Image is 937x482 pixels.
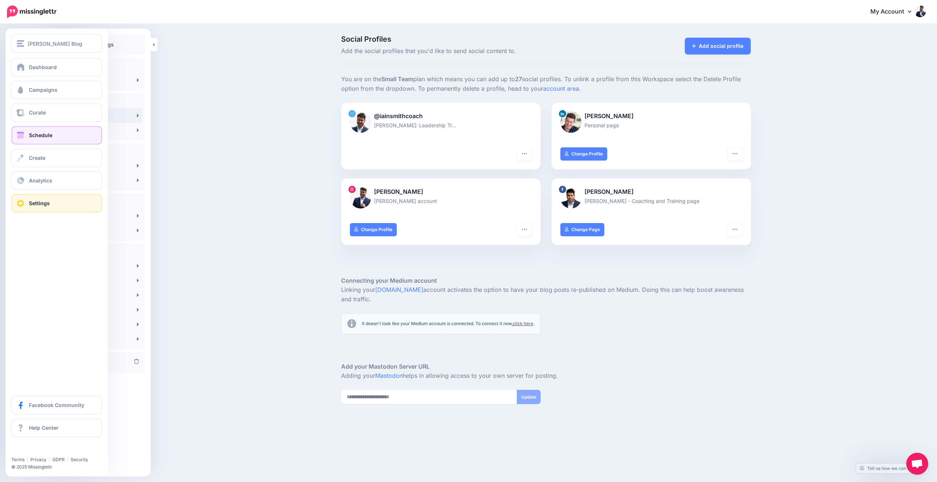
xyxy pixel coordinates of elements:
b: Small Team [381,75,413,83]
span: Dashboard [29,64,57,70]
span: Settings [29,200,50,206]
p: Personal page [560,121,742,129]
a: Schedule [11,126,102,144]
span: Campaigns [29,87,57,93]
a: Add social profile [685,38,751,54]
p: @iainsmithcoach [350,112,532,121]
a: [DOMAIN_NAME] [375,286,423,293]
img: menu.png [17,40,24,47]
h5: Add your Mastodon Server URL [341,362,751,371]
iframe: Twitter Follow Button [11,446,68,453]
a: Privacy [30,457,46,462]
span: Facebook Community [29,402,84,408]
a: Campaigns [11,81,102,99]
p: Adding your helps in allowing access to your own server for posting. [341,371,751,381]
img: 45748362_10156783076489834_679078662150029312_n-bsa52389.png [560,187,582,208]
p: You are on the plan which means you can add up to social profiles. To unlink a profile from this ... [341,75,751,94]
a: Change Profile [350,223,397,236]
a: Tell us how we can improve [856,463,928,473]
p: [PERSON_NAME] - Coaching and Training page [560,197,742,205]
a: Settings [11,194,102,212]
a: GDPR [52,457,65,462]
p: Linking your account activates the option to have your blog posts re-published on Medium. Doing t... [341,285,751,304]
span: [PERSON_NAME] Blog [28,39,82,48]
p: [PERSON_NAME] [560,187,742,197]
a: Analytics [11,172,102,190]
li: © 2025 Missinglettr [11,463,108,471]
span: | [27,457,28,462]
span: | [67,457,68,462]
a: Facebook Community [11,396,102,414]
img: Missinglettr [7,5,56,18]
a: Change Page [560,223,605,236]
a: Create [11,149,102,167]
span: Analytics [29,177,52,184]
img: info-circle-grey.png [347,319,356,328]
p: [PERSON_NAME]: Leadership Tr… [350,121,532,129]
span: | [49,457,50,462]
p: It doesn't look like your Medium account is connected. To connect it now, . [362,320,534,327]
a: Open chat [906,453,928,475]
button: [PERSON_NAME] Blog [11,34,102,53]
a: Change Profile [560,147,608,161]
span: Create [29,155,45,161]
a: Security [71,457,88,462]
a: click here [513,321,533,326]
a: Terms [11,457,25,462]
a: Help Center [11,419,102,437]
span: Curate [29,109,46,116]
b: 27 [515,75,522,83]
a: Curate [11,103,102,122]
span: Social Profiles [341,35,611,43]
p: [PERSON_NAME] [560,112,742,121]
button: Update [517,390,541,404]
img: 1GLzVQb8-34146.jpg [350,112,371,133]
a: Mastodon [375,372,403,379]
span: Add the social profiles that you'd like to send social content to. [341,46,611,56]
span: Schedule [29,132,52,138]
img: 1743347864389-39301.png [560,112,582,133]
p: [PERSON_NAME] account [350,197,532,205]
a: account area [543,85,579,92]
span: Help Center [29,425,59,431]
p: [PERSON_NAME] [350,187,532,197]
img: 54511110_273784673554667_33125669709807616_n-bsa99682.jpg [350,187,371,208]
h5: Connecting your Medium account [341,276,751,285]
a: My Account [863,3,926,21]
a: Dashboard [11,58,102,76]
